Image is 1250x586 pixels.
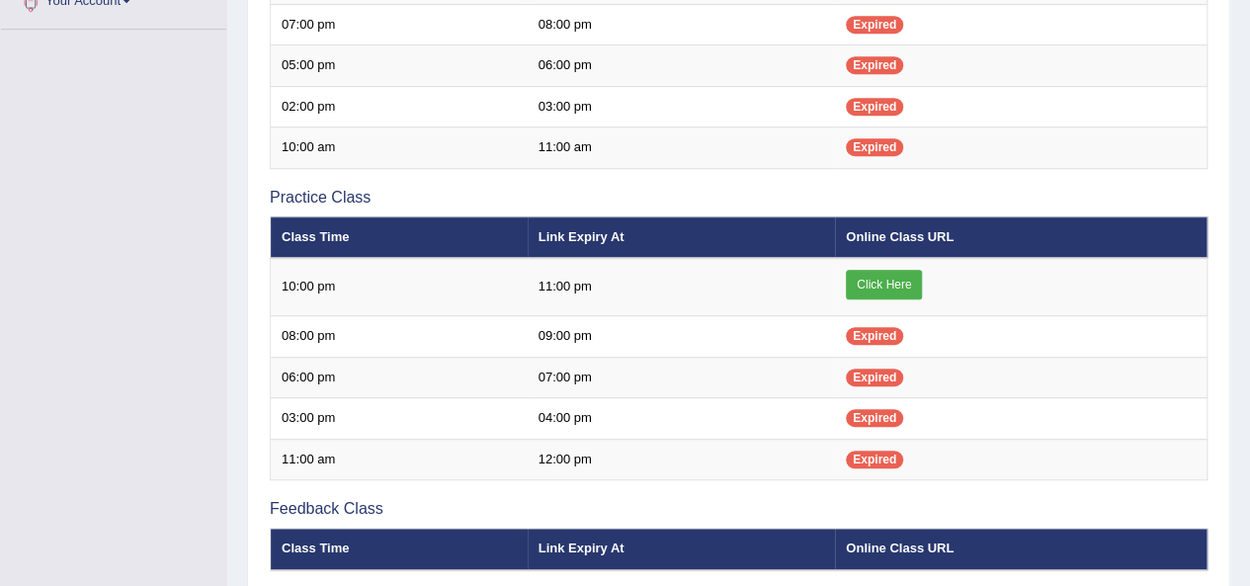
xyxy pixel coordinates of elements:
th: Link Expiry At [528,529,836,570]
td: 03:00 pm [528,86,836,127]
td: 09:00 pm [528,316,836,358]
td: 11:00 pm [528,258,836,316]
td: 03:00 pm [271,398,528,440]
td: 11:00 am [528,127,836,169]
td: 08:00 pm [271,316,528,358]
th: Class Time [271,216,528,258]
span: Expired [846,138,903,156]
span: Expired [846,451,903,468]
th: Online Class URL [835,529,1207,570]
td: 07:00 pm [271,4,528,45]
td: 07:00 pm [528,357,836,398]
td: 06:00 pm [528,45,836,87]
td: 10:00 am [271,127,528,169]
h3: Practice Class [270,189,1208,207]
span: Expired [846,369,903,386]
td: 11:00 am [271,439,528,480]
span: Expired [846,409,903,427]
th: Link Expiry At [528,216,836,258]
span: Expired [846,16,903,34]
span: Expired [846,56,903,74]
td: 10:00 pm [271,258,528,316]
span: Expired [846,98,903,116]
td: 02:00 pm [271,86,528,127]
td: 08:00 pm [528,4,836,45]
td: 12:00 pm [528,439,836,480]
h3: Feedback Class [270,500,1208,518]
td: 05:00 pm [271,45,528,87]
a: Click Here [846,270,922,299]
td: 06:00 pm [271,357,528,398]
td: 04:00 pm [528,398,836,440]
span: Expired [846,327,903,345]
th: Class Time [271,529,528,570]
th: Online Class URL [835,216,1207,258]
